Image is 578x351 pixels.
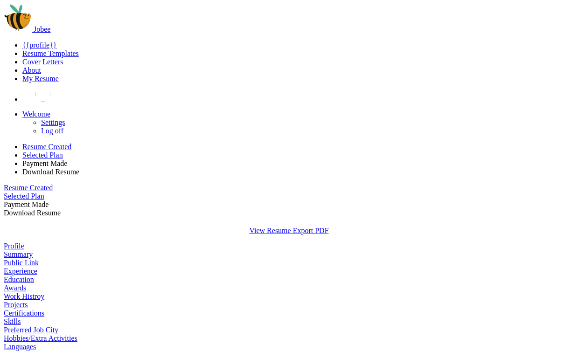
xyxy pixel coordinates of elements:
li: Payment Made [22,159,574,168]
div: Download Resume [4,209,574,217]
a: Public Link [4,259,39,267]
a: Selected Plan [22,151,63,159]
a: Awards [4,284,26,292]
a: Resume Created [22,143,71,151]
a: Summary [4,250,33,258]
a: Certifications [4,309,44,317]
a: Education [4,275,34,283]
a: Settings [41,118,65,126]
a: About [22,66,41,74]
img: Profile Img [35,87,50,102]
img: jobee.io [4,4,32,32]
a: Experience [4,267,37,275]
a: Resume Created [4,184,53,192]
a: Resume Templates [22,49,79,57]
a: Work Histroy [4,292,44,300]
a: My Resume [22,75,59,83]
a: Jobee [4,25,50,33]
a: Log off [41,127,63,135]
a: Welcome [22,110,50,118]
li: Download Resume [22,168,574,176]
a: Selected Plan [4,192,44,200]
a: Cover Letters [22,58,63,66]
div: Payment Made [4,200,574,209]
a: Skills [4,317,21,325]
a: View Resume [249,227,292,234]
span: Jobee [34,25,50,33]
a: Export PDF [293,227,329,234]
a: Projects [4,301,28,309]
a: Profile [4,242,24,250]
a: {{profile}} [22,41,56,49]
a: Languages [4,343,36,351]
a: Hobbies/Extra Activities [4,334,77,342]
a: Preferred Job City [4,326,58,334]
